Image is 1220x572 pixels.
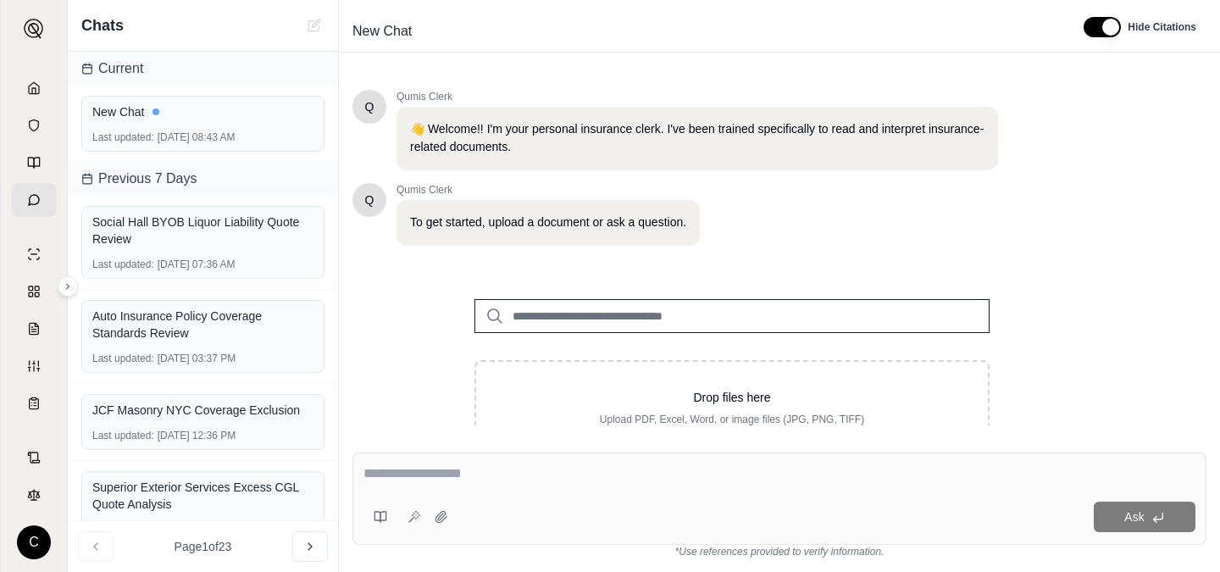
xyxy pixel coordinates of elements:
div: [DATE] 07:36 AM [92,258,313,271]
span: Hide Citations [1128,20,1196,34]
a: Legal Search Engine [11,478,57,512]
button: New Chat [304,15,324,36]
span: Ask [1124,510,1144,524]
p: 👋 Welcome!! I'm your personal insurance clerk. I've been trained specifically to read and interpr... [410,120,984,156]
div: Previous 7 Days [68,162,338,196]
a: Policy Comparisons [11,275,57,308]
a: Documents Vault [11,108,57,142]
div: *Use references provided to verify information. [352,545,1206,558]
button: Expand sidebar [58,276,78,297]
span: Page 1 of 23 [175,538,232,555]
div: [DATE] 03:37 PM [92,352,313,365]
span: Last updated: [92,429,154,442]
a: Contract Analysis [11,441,57,475]
button: Expand sidebar [17,12,51,46]
div: Auto Insurance Policy Coverage Standards Review [92,308,313,342]
p: Drop files here [503,389,961,406]
div: Current [68,52,338,86]
p: To get started, upload a document or ask a question. [410,214,686,231]
a: Claim Coverage [11,312,57,346]
div: New Chat [92,103,313,120]
div: Superior Exterior Services Excess CGL Quote Analysis [92,479,313,513]
div: [DATE] 08:43 AM [92,131,313,144]
span: New Chat [346,18,419,45]
div: [DATE] 12:36 PM [92,429,313,442]
span: Last updated: [92,131,154,144]
span: Hello [365,98,374,115]
div: C [17,525,51,559]
span: Hello [365,192,374,208]
span: Last updated: [92,352,154,365]
button: Ask [1094,502,1195,532]
img: Expand sidebar [24,19,44,39]
div: JCF Masonry NYC Coverage Exclusion [92,402,313,419]
a: Coverage Table [11,386,57,420]
div: Social Hall BYOB Liquor Liability Quote Review [92,214,313,247]
a: Chat [11,183,57,217]
a: Custom Report [11,349,57,383]
span: Qumis Clerk [396,183,700,197]
span: Qumis Clerk [396,90,998,103]
span: Last updated: [92,258,154,271]
a: Home [11,71,57,105]
a: Single Policy [11,237,57,271]
a: Prompt Library [11,146,57,180]
p: Upload PDF, Excel, Word, or image files (JPG, PNG, TIFF) [503,413,961,426]
span: Chats [81,14,124,37]
div: Edit Title [346,18,1063,45]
